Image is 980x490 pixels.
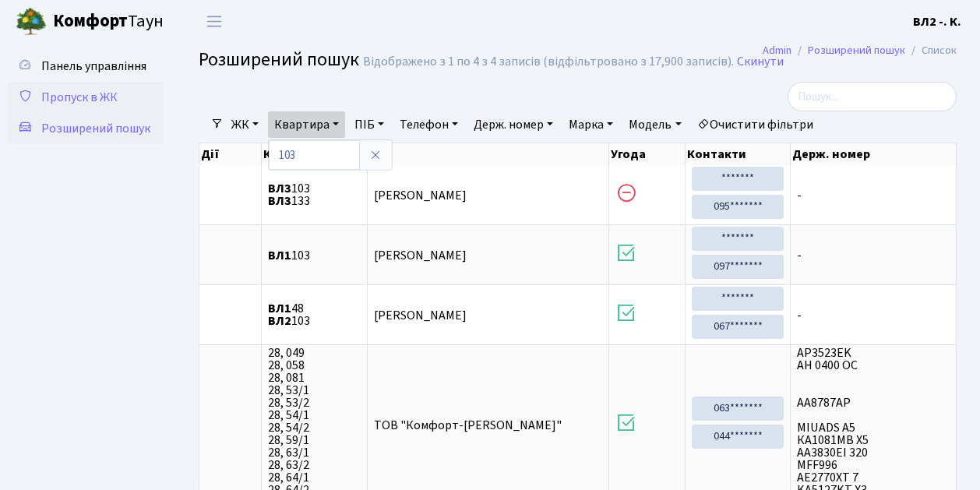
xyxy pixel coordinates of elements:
[797,189,950,202] span: -
[8,51,164,82] a: Панель управління
[8,113,164,144] a: Розширений пошук
[797,249,950,262] span: -
[225,111,265,138] a: ЖК
[913,13,961,30] b: ВЛ2 -. К.
[268,111,345,138] a: Квартира
[905,42,957,59] li: Список
[788,82,957,111] input: Пошук...
[691,111,820,138] a: Очистити фільтри
[41,89,118,106] span: Пропуск в ЖК
[562,111,619,138] a: Марка
[268,300,291,317] b: ВЛ1
[199,46,359,73] span: Розширений пошук
[739,34,980,67] nav: breadcrumb
[686,143,791,165] th: Контакти
[393,111,464,138] a: Телефон
[467,111,559,138] a: Держ. номер
[268,302,361,327] span: 48 103
[374,417,562,434] span: ТОВ "Комфорт-[PERSON_NAME]"
[268,182,361,207] span: 103 133
[41,120,150,137] span: Розширений пошук
[737,55,784,69] a: Скинути
[348,111,390,138] a: ПІБ
[8,82,164,113] a: Пропуск в ЖК
[262,143,368,165] th: Квартира
[53,9,128,33] b: Комфорт
[374,247,467,264] span: [PERSON_NAME]
[268,247,291,264] b: ВЛ1
[913,12,961,31] a: ВЛ2 -. К.
[16,6,47,37] img: logo.png
[374,187,467,204] span: [PERSON_NAME]
[797,309,950,322] span: -
[268,180,291,197] b: ВЛ3
[268,249,361,262] span: 103
[268,312,291,330] b: ВЛ2
[763,42,791,58] a: Admin
[808,42,905,58] a: Розширений пошук
[195,9,234,34] button: Переключити навігацію
[374,307,467,324] span: [PERSON_NAME]
[622,111,687,138] a: Модель
[53,9,164,35] span: Таун
[368,143,610,165] th: ПІБ
[791,143,957,165] th: Держ. номер
[199,143,262,165] th: Дії
[268,192,291,210] b: ВЛ3
[41,58,146,75] span: Панель управління
[363,55,734,69] div: Відображено з 1 по 4 з 4 записів (відфільтровано з 17,900 записів).
[609,143,686,165] th: Угода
